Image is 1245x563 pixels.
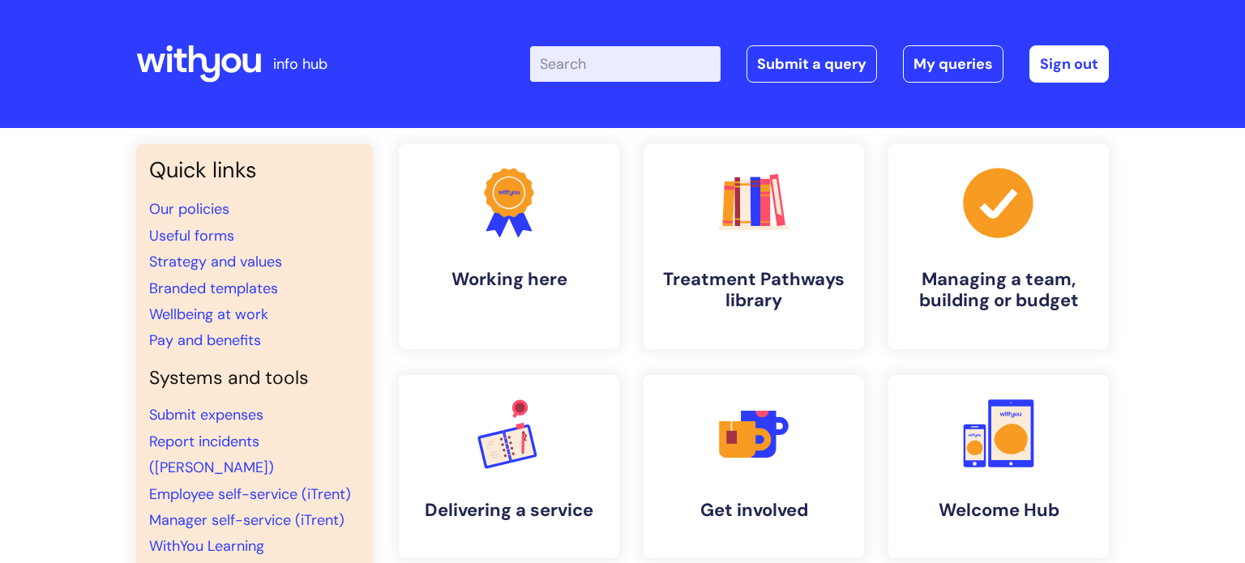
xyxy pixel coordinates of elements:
a: WithYou Learning [149,536,264,556]
h4: Get involved [657,500,851,521]
a: Submit expenses [149,405,263,424]
a: Pay and benefits [149,331,261,350]
a: Strategy and values [149,252,282,271]
h4: Working here [412,269,606,290]
a: Welcome Hub [888,375,1109,558]
h4: Systems and tools [149,367,360,390]
a: Our policies [149,199,229,219]
a: Working here [399,144,619,349]
a: Branded templates [149,279,278,298]
a: Wellbeing at work [149,305,268,324]
a: Managing a team, building or budget [888,144,1109,349]
h4: Welcome Hub [901,500,1096,521]
h4: Treatment Pathways library [657,269,851,312]
a: Delivering a service [399,375,619,558]
div: | - [530,45,1109,83]
a: Get involved [644,375,864,558]
p: info hub [273,51,327,77]
a: Submit a query [747,45,877,83]
a: Employee self-service (iTrent) [149,484,351,504]
h4: Delivering a service [412,500,606,521]
a: Treatment Pathways library [644,144,864,349]
a: Useful forms [149,226,234,245]
input: Search [530,46,721,82]
a: Sign out [1029,45,1109,83]
h4: Managing a team, building or budget [901,269,1096,312]
a: Manager self-service (iTrent) [149,510,344,530]
a: Report incidents ([PERSON_NAME]) [149,432,274,477]
h3: Quick links [149,157,360,183]
a: My queries [903,45,1003,83]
